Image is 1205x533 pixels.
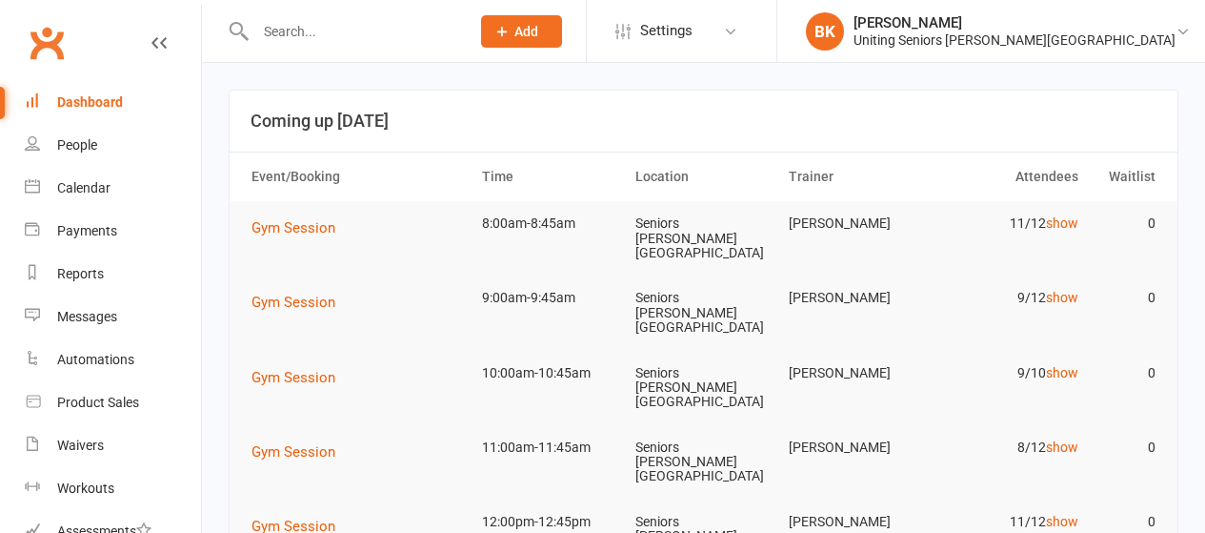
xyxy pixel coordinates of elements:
[1046,365,1078,380] a: show
[57,309,117,324] div: Messages
[481,15,562,48] button: Add
[1087,276,1164,320] td: 0
[473,351,627,396] td: 10:00am-10:45am
[25,210,201,253] a: Payments
[25,381,201,424] a: Product Sales
[627,276,780,350] td: Seniors [PERSON_NAME][GEOGRAPHIC_DATA]
[251,219,335,236] span: Gym Session
[627,201,780,276] td: Seniors [PERSON_NAME][GEOGRAPHIC_DATA]
[251,216,349,239] button: Gym Session
[251,294,335,311] span: Gym Session
[627,425,780,500] td: Seniors [PERSON_NAME][GEOGRAPHIC_DATA]
[854,31,1175,49] div: Uniting Seniors [PERSON_NAME][GEOGRAPHIC_DATA]
[1046,215,1078,231] a: show
[25,167,201,210] a: Calendar
[627,351,780,425] td: Seniors [PERSON_NAME][GEOGRAPHIC_DATA]
[25,124,201,167] a: People
[514,24,538,39] span: Add
[25,467,201,510] a: Workouts
[934,351,1087,396] td: 9/10
[934,276,1087,320] td: 9/12
[243,153,473,201] th: Event/Booking
[57,438,104,453] div: Waivers
[780,201,934,246] td: [PERSON_NAME]
[25,338,201,381] a: Automations
[473,276,627,320] td: 9:00am-9:45am
[806,12,844,51] div: BK
[1046,514,1078,529] a: show
[640,10,693,52] span: Settings
[251,366,349,389] button: Gym Session
[57,180,110,195] div: Calendar
[1046,440,1078,455] a: show
[57,395,139,410] div: Product Sales
[23,19,70,67] a: Clubworx
[57,94,123,110] div: Dashboard
[1087,153,1164,201] th: Waitlist
[251,443,335,461] span: Gym Session
[934,201,1087,246] td: 11/12
[1087,425,1164,470] td: 0
[1087,351,1164,396] td: 0
[934,153,1087,201] th: Attendees
[1046,290,1078,305] a: show
[25,296,201,338] a: Messages
[251,291,349,314] button: Gym Session
[1087,201,1164,246] td: 0
[251,441,349,463] button: Gym Session
[57,137,97,153] div: People
[473,425,627,470] td: 11:00am-11:45am
[25,253,201,296] a: Reports
[473,153,627,201] th: Time
[934,425,1087,470] td: 8/12
[250,18,456,45] input: Search...
[473,201,627,246] td: 8:00am-8:45am
[25,81,201,124] a: Dashboard
[780,276,934,320] td: [PERSON_NAME]
[780,351,934,396] td: [PERSON_NAME]
[854,14,1175,31] div: [PERSON_NAME]
[251,112,1156,131] h3: Coming up [DATE]
[57,266,104,281] div: Reports
[251,369,335,386] span: Gym Session
[780,425,934,470] td: [PERSON_NAME]
[57,223,117,238] div: Payments
[57,481,114,496] div: Workouts
[25,424,201,467] a: Waivers
[57,352,134,367] div: Automations
[780,153,934,201] th: Trainer
[627,153,780,201] th: Location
